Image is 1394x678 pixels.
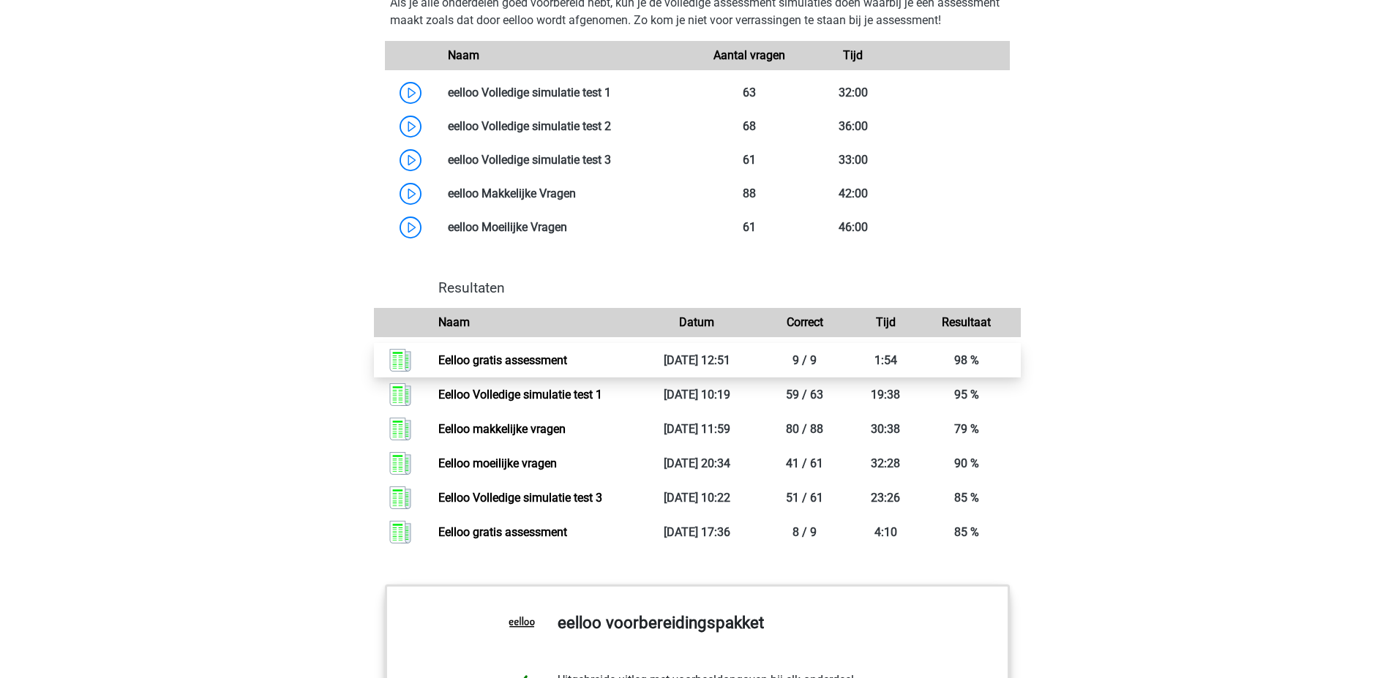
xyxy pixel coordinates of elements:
[751,314,858,331] div: Correct
[427,314,643,331] div: Naam
[438,388,602,402] a: Eelloo Volledige simulatie test 1
[438,353,567,367] a: Eelloo gratis assessment
[437,118,697,135] div: eelloo Volledige simulatie test 2
[437,185,697,203] div: eelloo Makkelijke Vragen
[858,314,913,331] div: Tijd
[438,456,557,470] a: Eelloo moeilijke vragen
[643,314,751,331] div: Datum
[437,219,697,236] div: eelloo Moeilijke Vragen
[801,47,905,64] div: Tijd
[913,314,1020,331] div: Resultaat
[437,151,697,169] div: eelloo Volledige simulatie test 3
[438,525,567,539] a: Eelloo gratis assessment
[438,491,602,505] a: Eelloo Volledige simulatie test 3
[437,84,697,102] div: eelloo Volledige simulatie test 1
[697,47,801,64] div: Aantal vragen
[438,422,566,436] a: Eelloo makkelijke vragen
[438,279,1009,296] h4: Resultaten
[437,47,697,64] div: Naam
